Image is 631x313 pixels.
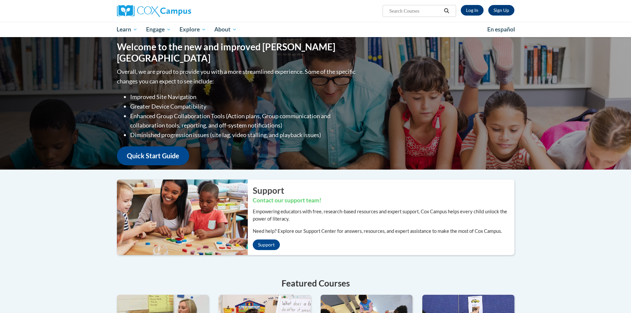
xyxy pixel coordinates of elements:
[117,41,357,64] h1: Welcome to the new and improved [PERSON_NAME][GEOGRAPHIC_DATA]
[253,196,514,205] h3: Contact our support team!
[180,26,206,33] span: Explore
[112,180,248,255] img: ...
[117,5,243,17] a: Cox Campus
[488,5,514,16] a: Register
[253,184,514,196] h2: Support
[253,239,280,250] a: Support
[253,208,514,223] p: Empowering educators with free, research-based resources and expert support, Cox Campus helps eve...
[175,22,210,37] a: Explore
[253,228,514,235] p: Need help? Explore our Support Center for answers, resources, and expert assistance to make the m...
[461,5,484,16] a: Log In
[483,23,519,36] a: En español
[117,5,191,17] img: Cox Campus
[117,67,357,86] p: Overall, we are proud to provide you with a more streamlined experience. Some of the specific cha...
[117,277,514,290] h4: Featured Courses
[389,7,442,15] input: Search Courses
[146,26,171,33] span: Engage
[210,22,241,37] a: About
[442,7,451,15] button: Search
[142,22,175,37] a: Engage
[130,130,357,140] li: Diminished progression issues (site lag, video stalling, and playback issues)
[130,92,357,102] li: Improved Site Navigation
[117,26,137,33] span: Learn
[214,26,237,33] span: About
[107,22,524,37] div: Main menu
[130,111,357,130] li: Enhanced Group Collaboration Tools (Action plans, Group communication and collaboration tools, re...
[130,102,357,111] li: Greater Device Compatibility
[487,26,515,33] span: En español
[113,22,142,37] a: Learn
[117,146,189,165] a: Quick Start Guide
